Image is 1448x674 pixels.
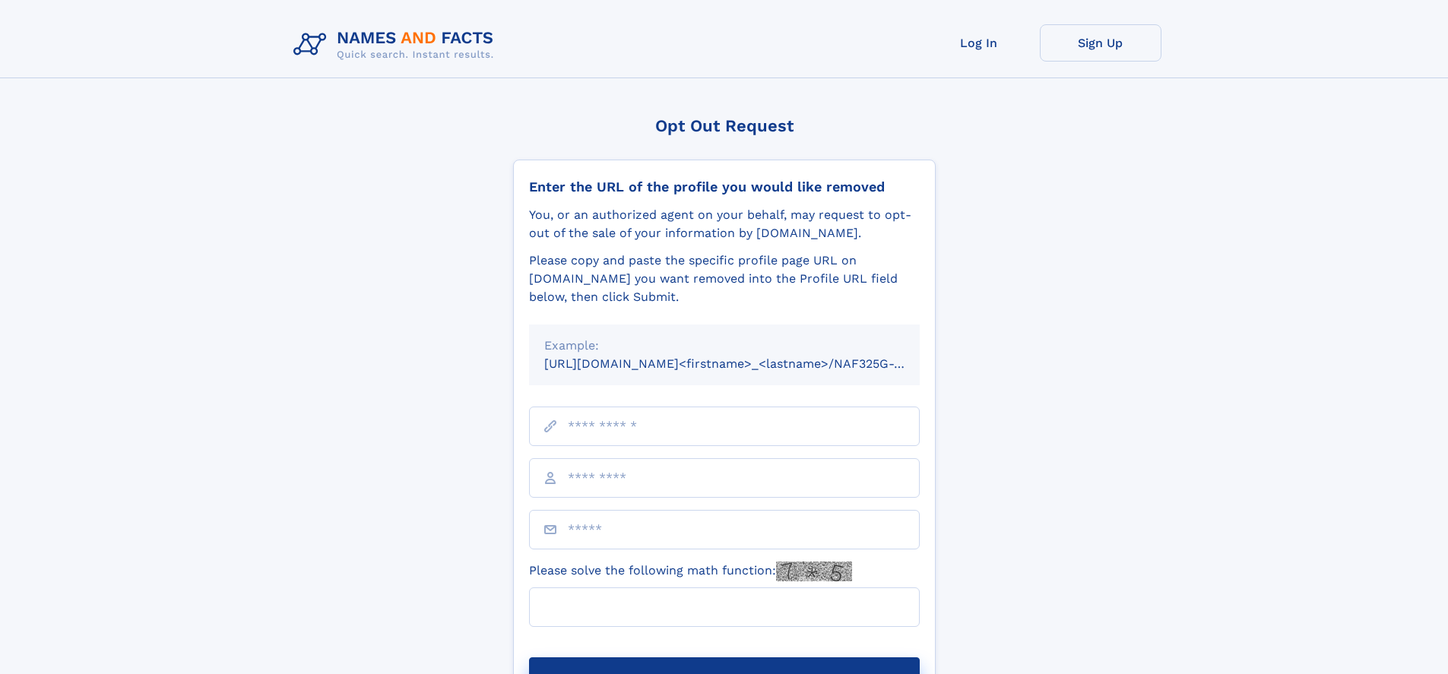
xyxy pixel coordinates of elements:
[544,356,949,371] small: [URL][DOMAIN_NAME]<firstname>_<lastname>/NAF325G-xxxxxxxx
[287,24,506,65] img: Logo Names and Facts
[529,179,920,195] div: Enter the URL of the profile you would like removed
[529,562,852,581] label: Please solve the following math function:
[513,116,936,135] div: Opt Out Request
[544,337,905,355] div: Example:
[529,252,920,306] div: Please copy and paste the specific profile page URL on [DOMAIN_NAME] you want removed into the Pr...
[918,24,1040,62] a: Log In
[529,206,920,242] div: You, or an authorized agent on your behalf, may request to opt-out of the sale of your informatio...
[1040,24,1161,62] a: Sign Up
